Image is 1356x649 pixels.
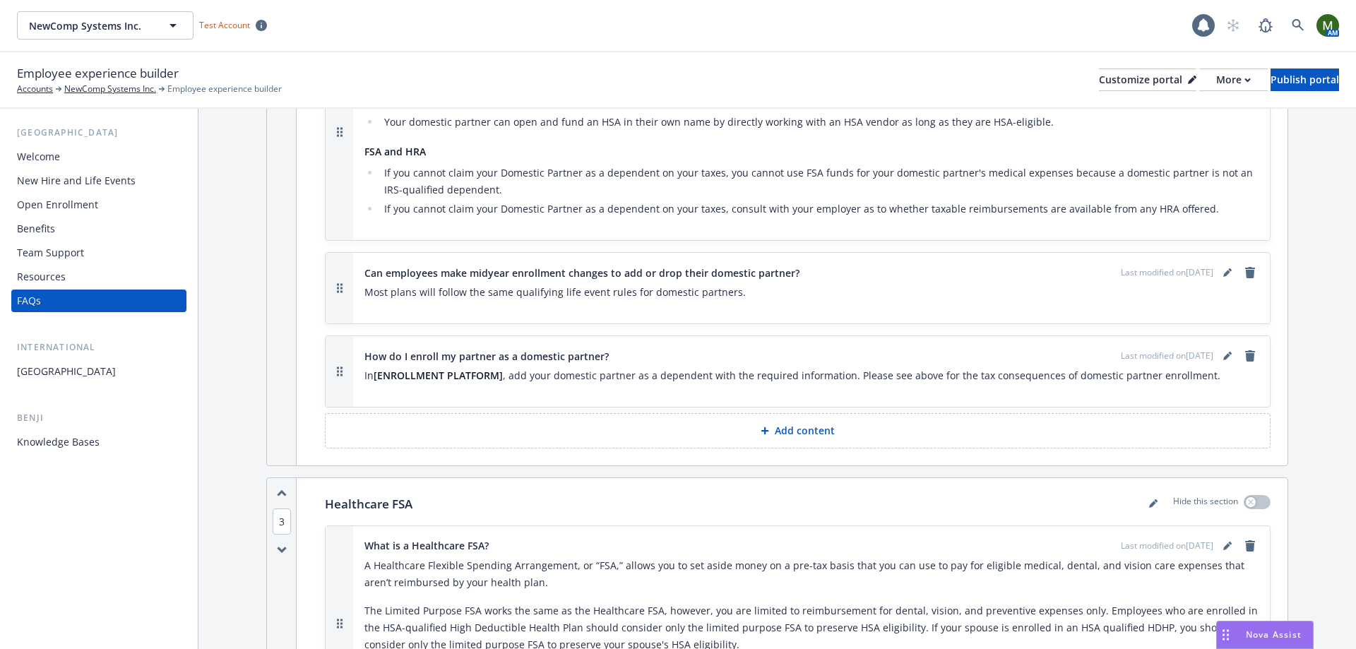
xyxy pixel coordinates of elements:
[1284,11,1312,40] a: Search
[29,18,151,33] span: NewComp Systems Inc.
[1217,621,1235,648] div: Drag to move
[17,83,53,95] a: Accounts
[194,18,273,32] span: Test Account
[1099,69,1196,90] div: Customize portal
[1099,69,1196,91] button: Customize portal
[380,201,1259,218] li: If you cannot claim your Domestic Partner as a dependent on your taxes, consult with your employe...
[11,290,186,312] a: FAQs
[1271,69,1339,90] div: Publish portal
[1246,629,1302,641] span: Nova Assist
[1242,347,1259,364] a: remove
[380,165,1259,198] li: If you cannot claim your Domestic Partner as a dependent on your taxes, you cannot use FSA funds ...
[17,11,194,40] button: NewComp Systems Inc.
[1121,350,1213,362] span: Last modified on [DATE]
[11,145,186,168] a: Welcome
[1316,14,1339,37] img: photo
[1216,621,1314,649] button: Nova Assist
[17,360,116,383] div: [GEOGRAPHIC_DATA]
[11,218,186,240] a: Benefits
[364,145,1259,159] h4: FSA and HRA
[11,431,186,453] a: Knowledge Bases
[1173,495,1238,513] p: Hide this section
[380,114,1259,131] li: Your domestic partner can open and fund an HSA in their own name by directly working with an HSA ...
[17,64,179,83] span: Employee experience builder
[1121,266,1213,279] span: Last modified on [DATE]
[1121,540,1213,552] span: Last modified on [DATE]
[364,538,489,553] span: What is a Healthcare FSA?
[17,218,55,240] div: Benefits
[775,424,835,438] p: Add content
[364,284,1259,301] p: Most plans will follow the same qualifying life event rules for domestic partners.
[325,495,412,513] p: Healthcare FSA
[11,411,186,425] div: Benji
[364,557,1259,591] p: A Healthcare Flexible Spending Arrangement, or “FSA,” allows you to set aside money on a pre-tax ...
[1219,264,1236,281] a: editPencil
[17,266,66,288] div: Resources
[1219,347,1236,364] a: editPencil
[17,290,41,312] div: FAQs
[199,19,250,31] span: Test Account
[17,193,98,216] div: Open Enrollment
[1251,11,1280,40] a: Report a Bug
[325,413,1271,448] button: Add content
[364,349,609,364] span: How do I enroll my partner as a domestic partner?
[364,266,799,280] span: Can employees make midyear enrollment changes to add or drop their domestic partner?
[11,193,186,216] a: Open Enrollment
[1242,264,1259,281] a: remove
[1145,495,1162,512] a: editPencil
[17,431,100,453] div: Knowledge Bases
[11,126,186,140] div: [GEOGRAPHIC_DATA]
[1271,69,1339,91] button: Publish portal
[374,369,503,382] strong: [ENROLLMENT PLATFORM]
[11,242,186,264] a: Team Support
[17,242,84,264] div: Team Support
[17,169,136,192] div: New Hire and Life Events
[167,83,282,95] span: Employee experience builder
[1199,69,1268,91] button: More
[1219,11,1247,40] a: Start snowing
[11,340,186,355] div: International
[1219,537,1236,554] a: editPencil
[17,145,60,168] div: Welcome
[11,360,186,383] a: [GEOGRAPHIC_DATA]
[11,169,186,192] a: New Hire and Life Events
[64,83,156,95] a: NewComp Systems Inc.
[273,514,291,529] button: 3
[273,508,291,535] span: 3
[11,266,186,288] a: Resources
[364,367,1259,384] p: In , add your domestic partner as a dependent with the required information. Please see above for...
[1242,537,1259,554] a: remove
[1216,69,1251,90] div: More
